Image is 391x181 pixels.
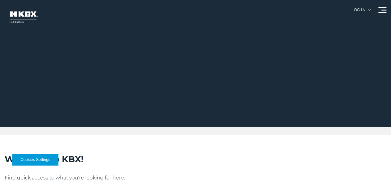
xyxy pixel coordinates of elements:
[5,153,386,165] h2: Welcome to KBX!
[5,6,42,28] img: kbx logo
[12,154,58,166] button: Cookies Settings
[368,9,371,11] img: arrow
[351,8,371,16] div: Log in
